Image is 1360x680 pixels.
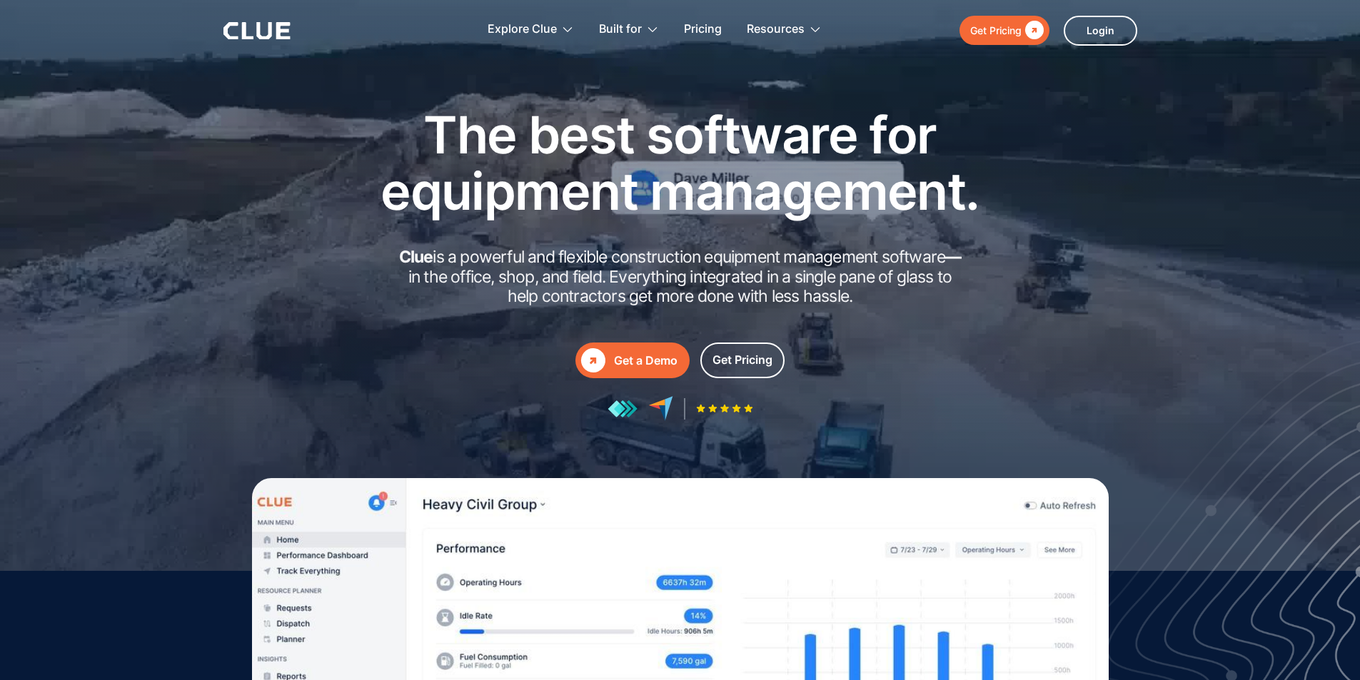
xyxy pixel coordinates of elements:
[614,352,678,370] div: Get a Demo
[945,247,961,267] strong: —
[599,7,659,52] div: Built for
[608,400,638,418] img: reviews at getapp
[359,106,1002,219] h1: The best software for equipment management.
[700,342,785,378] a: Get Pricing
[599,7,642,52] div: Built for
[1064,16,1137,46] a: Login
[581,348,605,372] div: 
[684,7,722,52] a: Pricing
[970,21,1022,39] div: Get Pricing
[648,396,673,421] img: reviews at capterra
[747,7,805,52] div: Resources
[488,7,557,52] div: Explore Clue
[696,404,753,413] img: Five-star rating icon
[712,351,772,369] div: Get Pricing
[575,342,690,378] a: Get a Demo
[395,248,966,307] h2: is a powerful and flexible construction equipment management software in the office, shop, and fi...
[399,247,433,267] strong: Clue
[747,7,822,52] div: Resources
[488,7,574,52] div: Explore Clue
[959,16,1049,45] a: Get Pricing
[1022,21,1044,39] div: 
